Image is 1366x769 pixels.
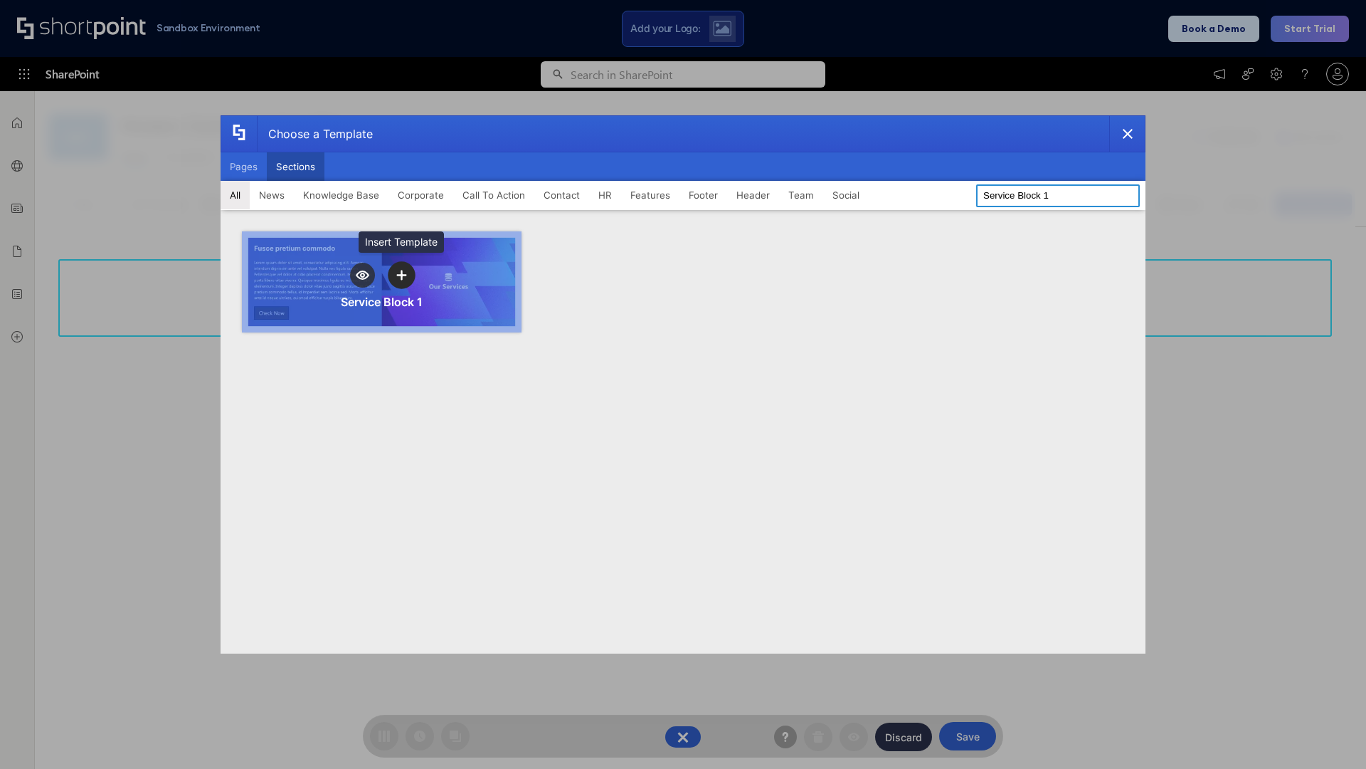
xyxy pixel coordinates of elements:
button: Pages [221,152,267,181]
button: Social [823,181,869,209]
button: Call To Action [453,181,534,209]
button: Footer [679,181,727,209]
button: News [250,181,294,209]
div: template selector [221,115,1145,654]
button: Features [621,181,679,209]
button: Knowledge Base [294,181,388,209]
button: All [221,181,250,209]
button: Team [779,181,823,209]
button: Contact [534,181,589,209]
div: Choose a Template [257,116,373,152]
button: Header [727,181,779,209]
button: Sections [267,152,324,181]
div: Service Block 1 [341,295,423,309]
iframe: Chat Widget [1295,701,1366,769]
input: Search [976,184,1140,207]
button: HR [589,181,621,209]
button: Corporate [388,181,453,209]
